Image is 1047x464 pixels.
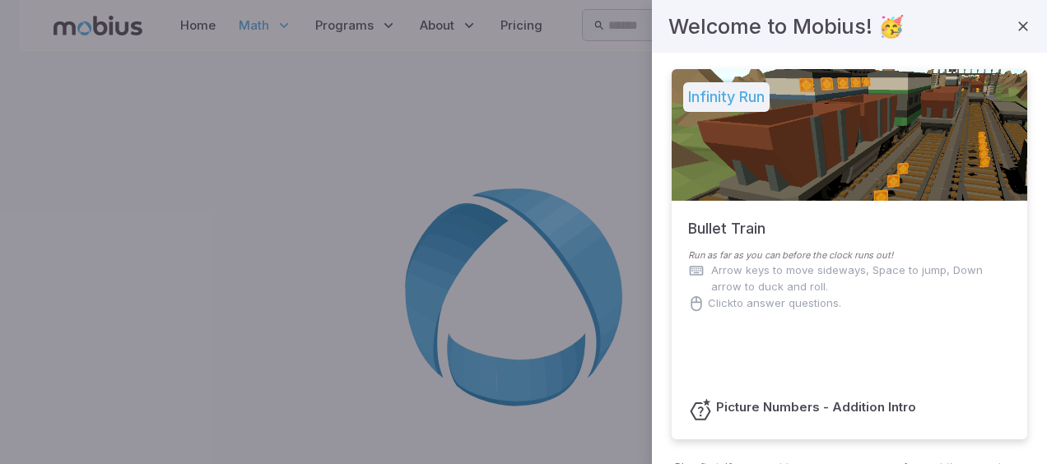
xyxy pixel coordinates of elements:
[711,262,1011,295] p: Arrow keys to move sideways, Space to jump, Down arrow to duck and roll.
[688,201,765,240] h5: Bullet Train
[668,10,905,43] h4: Welcome to Mobius! 🥳
[716,398,916,416] h6: Picture Numbers - Addition Intro
[683,82,770,112] h5: Infinity Run
[708,295,841,312] p: Click to answer questions.
[688,248,1011,262] p: Run as far as you can before the clock runs out!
